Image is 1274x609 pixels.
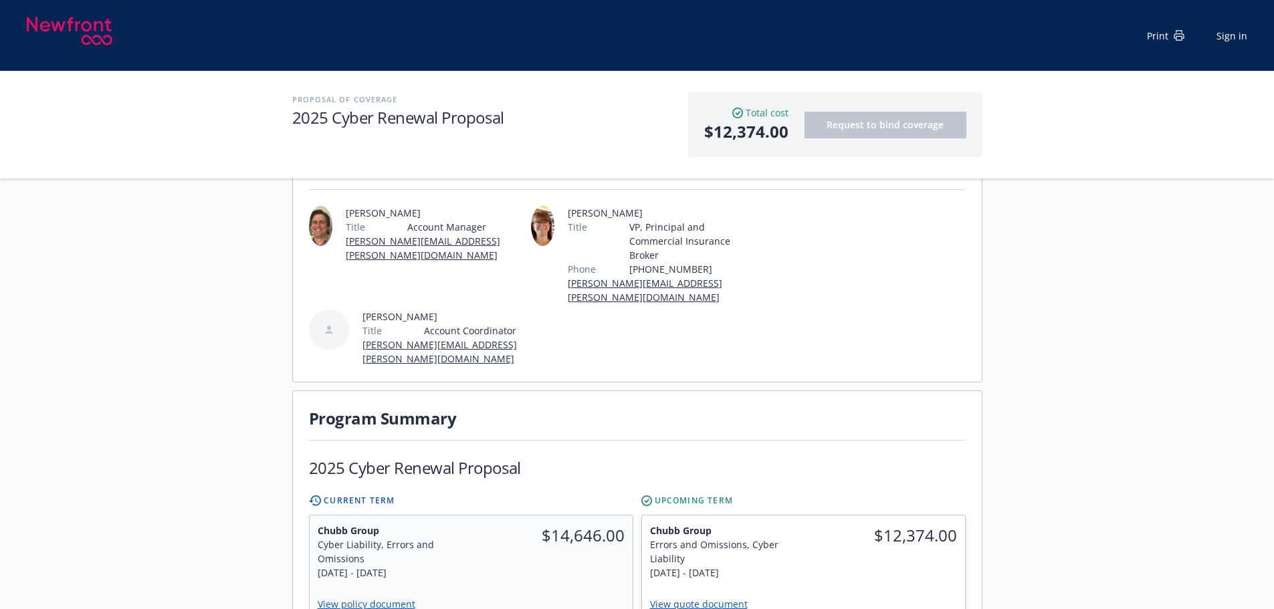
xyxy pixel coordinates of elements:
img: employee photo [309,206,332,246]
span: Request to bind coverage [827,118,944,131]
span: Title [362,324,382,338]
div: Cyber Liability, Errors and Omissions [318,537,463,566]
a: [PERSON_NAME][EMAIL_ADDRESS][PERSON_NAME][DOMAIN_NAME] [362,338,517,365]
div: [DATE] - [DATE] [318,566,463,580]
a: [PERSON_NAME][EMAIL_ADDRESS][PERSON_NAME][DOMAIN_NAME] [568,277,722,303]
div: Errors and Omissions, Cyber Liability [650,537,796,566]
img: employee photo [531,206,554,246]
span: Account Coordinator [424,324,526,338]
button: Request to bind coverage [805,112,966,138]
span: Title [346,220,365,234]
span: [PERSON_NAME] [362,310,526,324]
a: [PERSON_NAME][EMAIL_ADDRESS][PERSON_NAME][DOMAIN_NAME] [346,235,500,261]
span: Upcoming Term [655,495,734,507]
span: $12,374.00 [811,523,957,547]
a: Sign in [1216,29,1247,43]
div: [DATE] - [DATE] [650,566,796,580]
span: VP, Principal and Commercial Insurance Broker [629,220,748,262]
span: $14,646.00 [479,523,625,547]
div: Print [1147,29,1184,43]
span: Title [568,220,587,234]
span: Chubb Group [650,523,796,537]
span: $12,374.00 [704,120,788,144]
h1: 2025 Cyber Renewal Proposal [309,457,521,479]
h1: 2025 Cyber Renewal Proposal [292,106,675,128]
h1: Program Summary [309,407,966,429]
span: [PERSON_NAME] [568,206,748,220]
span: Chubb Group [318,523,463,537]
span: Phone [568,262,596,276]
span: [PHONE_NUMBER] [629,262,748,276]
span: Current Term [324,495,395,507]
h2: Proposal of coverage [292,92,675,106]
span: Total cost [746,106,788,120]
span: [PERSON_NAME] [346,206,526,220]
span: Account Manager [407,220,526,234]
